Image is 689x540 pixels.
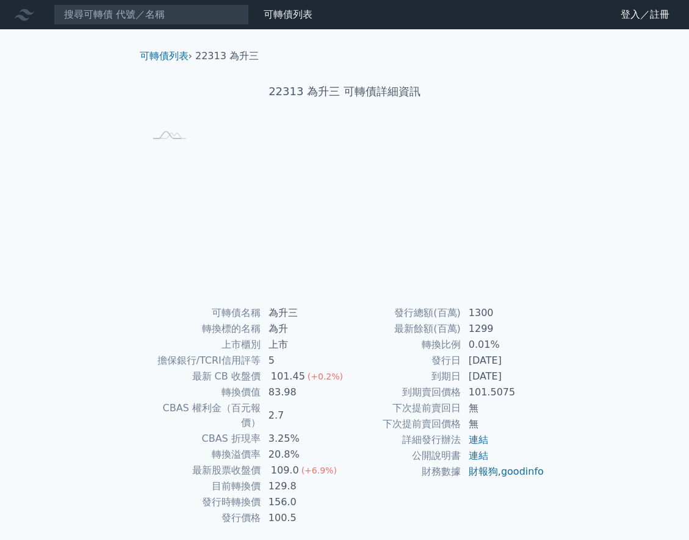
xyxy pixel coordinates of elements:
[345,416,461,432] td: 下次提前賣回價格
[611,5,679,24] a: 登入／註冊
[469,450,488,461] a: 連結
[261,494,345,510] td: 156.0
[345,400,461,416] td: 下次提前賣回日
[269,369,308,384] div: 101.45
[130,83,560,100] h1: 22313 為升三 可轉債詳細資訊
[345,369,461,384] td: 到期日
[145,400,261,431] td: CBAS 權利金（百元報價）
[140,50,189,62] a: 可轉債列表
[628,481,689,540] iframe: Chat Widget
[140,49,192,63] li: ›
[461,337,545,353] td: 0.01%
[261,447,345,463] td: 20.8%
[469,434,488,445] a: 連結
[345,353,461,369] td: 發行日
[145,478,261,494] td: 目前轉換價
[145,431,261,447] td: CBAS 折現率
[469,466,498,477] a: 財報狗
[345,384,461,400] td: 到期賣回價格
[261,400,345,431] td: 2.7
[461,321,545,337] td: 1299
[261,353,345,369] td: 5
[269,463,301,478] div: 109.0
[308,372,343,381] span: (+0.2%)
[261,321,345,337] td: 為升
[461,416,545,432] td: 無
[264,9,312,20] a: 可轉債列表
[145,305,261,321] td: 可轉債名稱
[145,510,261,526] td: 發行價格
[195,49,259,63] li: 22313 為升三
[461,353,545,369] td: [DATE]
[261,384,345,400] td: 83.98
[345,305,461,321] td: 發行總額(百萬)
[461,384,545,400] td: 101.5075
[145,384,261,400] td: 轉換價值
[461,305,545,321] td: 1300
[145,353,261,369] td: 擔保銀行/TCRI信用評等
[461,464,545,480] td: ,
[54,4,249,25] input: 搜尋可轉債 代號／名稱
[145,321,261,337] td: 轉換標的名稱
[461,400,545,416] td: 無
[145,463,261,478] td: 最新股票收盤價
[345,337,461,353] td: 轉換比例
[261,337,345,353] td: 上市
[261,510,345,526] td: 100.5
[145,447,261,463] td: 轉換溢價率
[301,466,337,475] span: (+6.9%)
[345,432,461,448] td: 詳細發行辦法
[345,321,461,337] td: 最新餘額(百萬)
[501,466,544,477] a: goodinfo
[261,431,345,447] td: 3.25%
[145,494,261,510] td: 發行時轉換價
[345,464,461,480] td: 財務數據
[261,478,345,494] td: 129.8
[345,448,461,464] td: 公開說明書
[261,305,345,321] td: 為升三
[145,337,261,353] td: 上市櫃別
[145,369,261,384] td: 最新 CB 收盤價
[461,369,545,384] td: [DATE]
